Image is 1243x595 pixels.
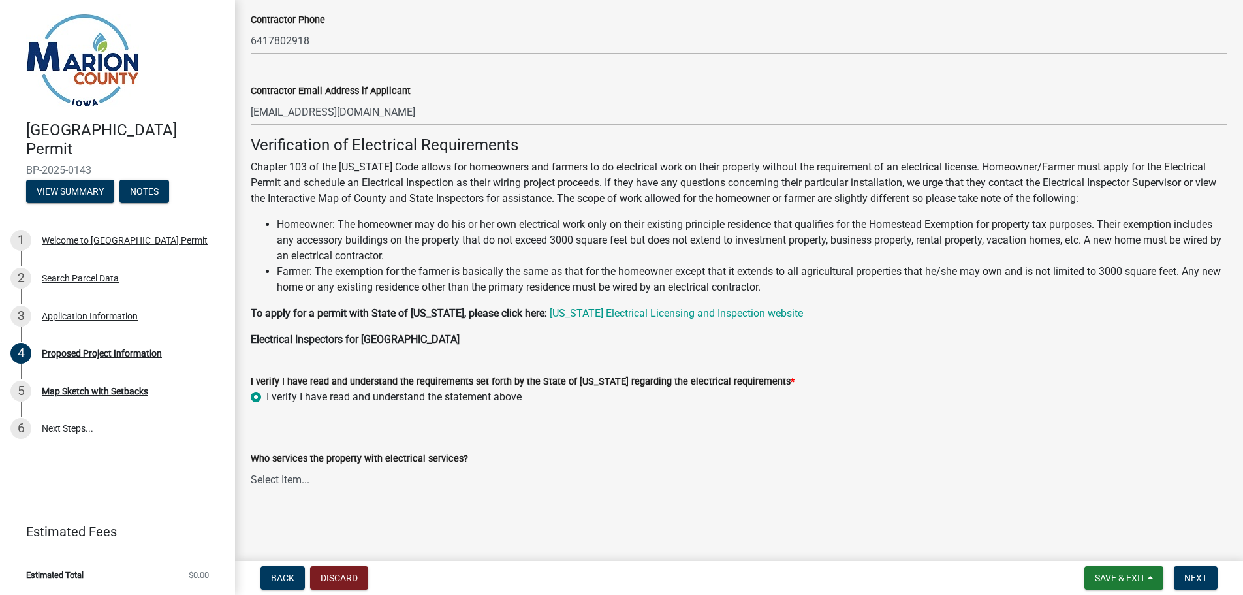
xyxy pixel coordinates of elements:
[310,566,368,590] button: Discard
[10,381,31,402] div: 5
[266,389,522,405] label: I verify I have read and understand the statement above
[26,164,209,176] span: BP-2025-0143
[547,307,803,319] a: [US_STATE] Electrical Licensing and Inspection website
[1184,573,1207,583] span: Next
[251,136,1227,155] h4: Verification of Electrical Requirements
[277,264,1227,295] li: Farmer: The exemption for the farmer is basically the same as that for the homeowner except that ...
[42,387,148,396] div: Map Sketch with Setbacks
[251,307,547,319] strong: To apply for a permit with State of [US_STATE], please click here:
[260,566,305,590] button: Back
[42,236,208,245] div: Welcome to [GEOGRAPHIC_DATA] Permit
[26,121,225,159] h4: [GEOGRAPHIC_DATA] Permit
[10,418,31,439] div: 6
[251,455,468,464] label: Who services the property with electrical services?
[10,519,214,545] a: Estimated Fees
[26,571,84,579] span: Estimated Total
[10,306,31,327] div: 3
[10,268,31,289] div: 2
[26,180,114,203] button: View Summary
[1174,566,1218,590] button: Next
[42,312,138,321] div: Application Information
[251,16,325,25] label: Contractor Phone
[10,343,31,364] div: 4
[271,573,294,583] span: Back
[251,159,1227,206] p: Chapter 103 of the [US_STATE] Code allows for homeowners and farmers to do electrical work on the...
[277,217,1227,264] li: Homeowner: The homeowner may do his or her own electrical work only on their existing principle r...
[119,180,169,203] button: Notes
[26,187,114,197] wm-modal-confirm: Summary
[42,274,119,283] div: Search Parcel Data
[1095,573,1145,583] span: Save & Exit
[251,378,795,387] label: I verify I have read and understand the requirements set forth by the State of [US_STATE] regardi...
[1084,566,1163,590] button: Save & Exit
[10,230,31,251] div: 1
[42,349,162,358] div: Proposed Project Information
[189,571,209,579] span: $0.00
[26,14,139,107] img: Marion County, Iowa
[119,187,169,197] wm-modal-confirm: Notes
[251,333,460,346] b: Electrical Inspectors for [GEOGRAPHIC_DATA]
[251,87,411,96] label: Contractor Email Address if Applicant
